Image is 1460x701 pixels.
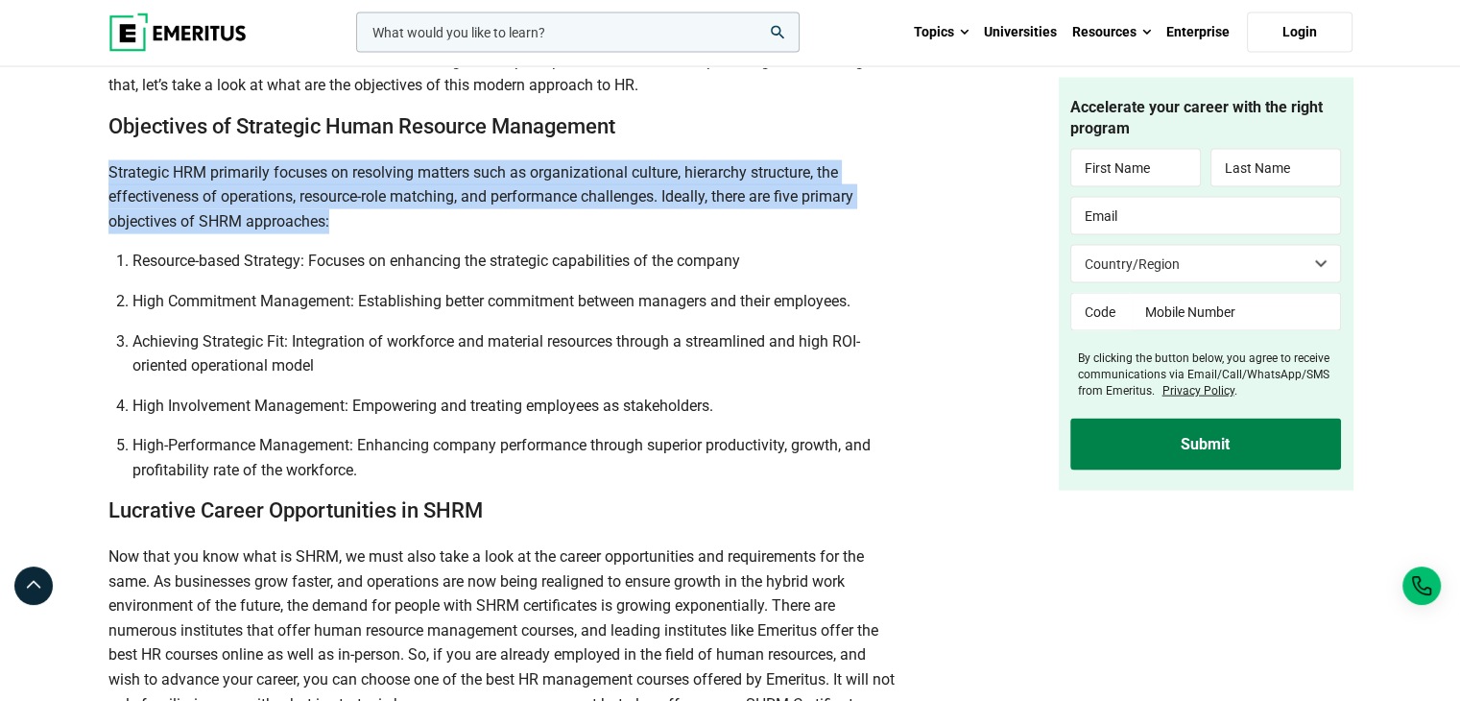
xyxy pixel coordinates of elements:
[108,113,901,141] h2: Objectives of Strategic Human Resource Management
[1070,149,1201,187] input: First Name
[1162,383,1234,397] a: Privacy Policy
[1070,245,1341,283] select: Country
[1078,350,1341,399] label: By clicking the button below, you agree to receive communications via Email/Call/WhatsApp/SMS fro...
[1070,418,1341,470] input: Submit
[108,160,901,234] p: Strategic HRM primarily focuses on resolving matters such as organizational culture, hierarchy st...
[1247,12,1352,53] a: Login
[1132,293,1341,331] input: Mobile Number
[132,394,901,419] li: High Involvement Management: Empowering and treating employees as stakeholders.
[132,289,901,314] li: High Commitment Management: Establishing better commitment between managers and their employees.
[1070,197,1341,235] input: Email
[356,12,800,53] input: woocommerce-product-search-field-0
[132,433,901,482] li: High-Performance Management: Enhancing company performance through superior productivity, growth,...
[1070,96,1341,139] h4: Accelerate your career with the right program
[132,249,901,274] li: Resource-based Strategy: Focuses on enhancing the strategic capabilities of the company
[132,329,901,378] li: Achieving Strategic Fit: Integration of workforce and material resources through a streamlined an...
[108,497,901,525] h2: Lucrative Career Opportunities in SHRM
[1210,149,1341,187] input: Last Name
[1070,293,1133,331] input: Code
